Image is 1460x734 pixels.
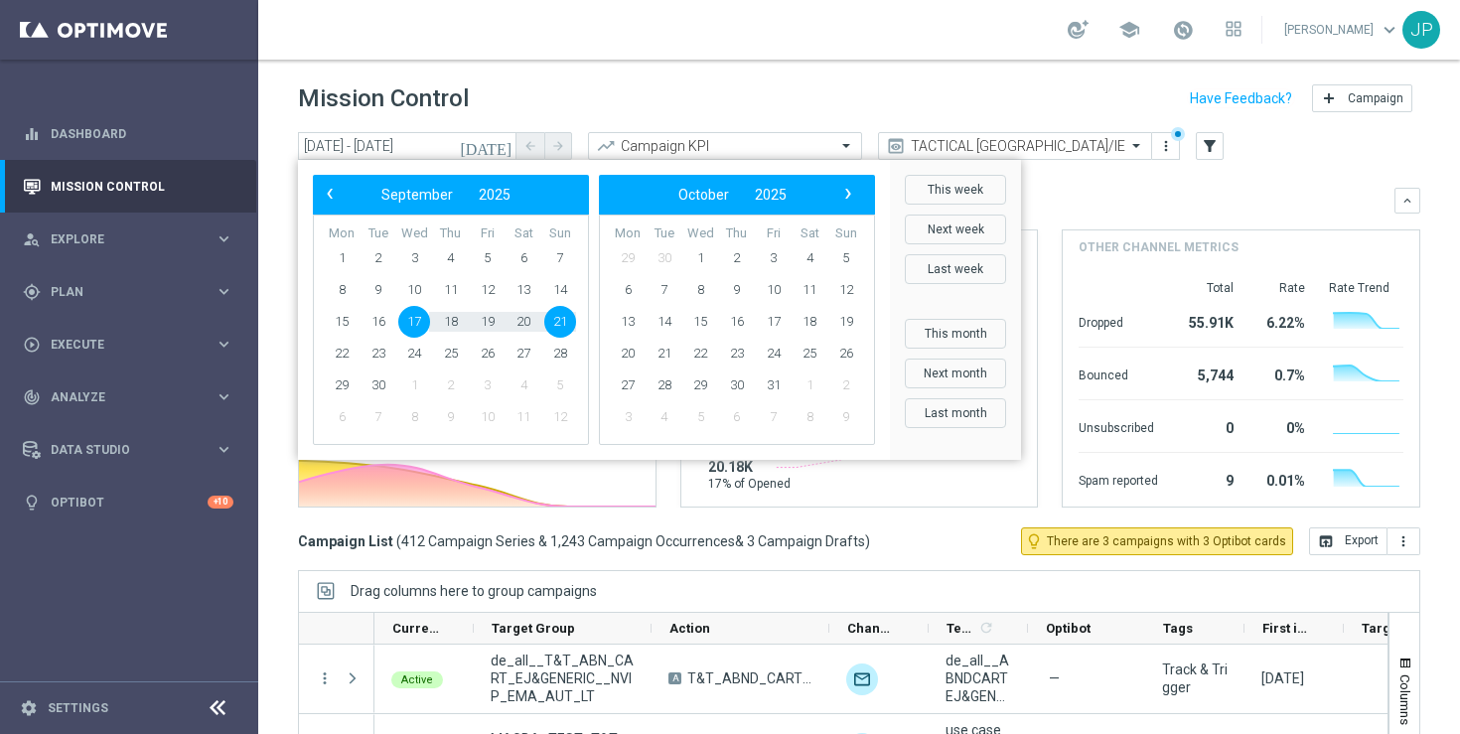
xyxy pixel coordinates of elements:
button: equalizer Dashboard [22,126,234,142]
span: school [1118,19,1140,41]
span: 17 [758,306,790,338]
span: 30 [363,369,394,401]
span: 10 [398,274,430,306]
span: 12 [544,401,576,433]
span: Execute [51,339,215,351]
span: Tags [1163,621,1193,636]
span: 2 [721,242,753,274]
span: 5 [830,242,862,274]
button: September [368,182,466,208]
button: track_changes Analyze keyboard_arrow_right [22,389,234,405]
div: Bounced [1079,358,1158,389]
span: 6 [612,274,644,306]
span: de_all__T&T_ABN_CART_EJ&GENERIC__NVIP_EMA_AUT_LT [491,652,635,705]
span: 8 [794,401,825,433]
div: Execute [23,336,215,354]
span: 13 [508,274,539,306]
span: 24 [758,338,790,369]
i: keyboard_arrow_right [215,335,233,354]
button: person_search Explore keyboard_arrow_right [22,231,234,247]
span: 7 [363,401,394,433]
span: 20 [508,306,539,338]
i: preview [886,136,906,156]
h1: Mission Control [298,84,469,113]
i: open_in_browser [1318,533,1334,549]
div: Total [1182,280,1234,296]
span: Targeted Customers [1362,621,1409,636]
button: 2025 [466,182,523,208]
span: 6 [508,242,539,274]
span: 16 [721,306,753,338]
span: 5 [684,401,716,433]
span: 7 [544,242,576,274]
div: 5,744 [1182,358,1234,389]
span: Current Status [392,621,440,636]
span: 22 [326,338,358,369]
a: Mission Control [51,160,233,213]
button: add Campaign [1312,84,1412,112]
th: weekday [647,225,683,242]
a: [PERSON_NAME]keyboard_arrow_down [1282,15,1402,45]
span: ( [396,532,401,550]
span: 11 [794,274,825,306]
span: A [668,672,681,684]
div: 0.7% [1257,358,1305,389]
div: Plan [23,283,215,301]
span: 4 [794,242,825,274]
i: keyboard_arrow_right [215,282,233,301]
span: 21 [544,306,576,338]
button: October [665,182,742,208]
button: filter_alt [1196,132,1224,160]
div: +10 [208,496,233,509]
bs-datepicker-navigation-view: ​ ​ ​ [604,182,860,208]
input: Select date range [298,132,516,160]
i: add [1321,90,1337,106]
span: Columns [1397,674,1413,725]
span: First in Range [1262,621,1310,636]
div: lightbulb Optibot +10 [22,495,234,511]
span: 12 [830,274,862,306]
span: Action [669,621,710,636]
div: Dashboard [23,107,233,160]
th: weekday [610,225,647,242]
multiple-options-button: Export to CSV [1309,532,1420,548]
div: Mission Control [23,160,233,213]
span: 26 [472,338,504,369]
th: weekday [361,225,397,242]
span: 1 [398,369,430,401]
i: more_vert [1395,533,1411,549]
span: Explore [51,233,215,245]
a: Settings [48,702,108,714]
span: 20.18K [708,458,791,476]
span: Target Group [492,621,575,636]
div: There are unsaved changes [1171,127,1185,141]
span: 2 [435,369,467,401]
button: This week [905,175,1006,205]
span: 7 [649,274,680,306]
span: 14 [544,274,576,306]
span: 27 [612,369,644,401]
span: Optibot [1046,621,1091,636]
span: T&T_ABND_CART_TEST [687,669,812,687]
span: 30 [721,369,753,401]
button: Next month [905,359,1006,388]
i: keyboard_arrow_down [1400,194,1414,208]
span: Active [401,673,433,686]
span: 3 [758,242,790,274]
span: September [381,187,453,203]
button: open_in_browser Export [1309,527,1387,555]
a: Optibot [51,476,208,528]
span: Data Studio [51,444,215,456]
button: › [834,182,860,208]
a: Dashboard [51,107,233,160]
div: Dropped [1079,305,1158,337]
span: 3 [472,369,504,401]
span: 8 [398,401,430,433]
span: 22 [684,338,716,369]
span: 11 [435,274,467,306]
span: 7 [758,401,790,433]
div: 17 Sep 2025, Wednesday [1261,669,1304,687]
span: 8 [326,274,358,306]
